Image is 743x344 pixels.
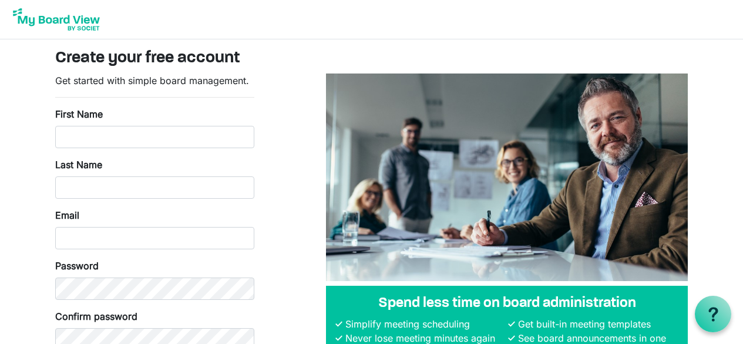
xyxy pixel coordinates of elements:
[55,49,688,69] h3: Create your free account
[55,158,102,172] label: Last Name
[55,259,99,273] label: Password
[515,317,678,331] li: Get built-in meeting templates
[9,5,103,34] img: My Board View Logo
[55,107,103,121] label: First Name
[55,75,249,86] span: Get started with simple board management.
[326,74,688,281] img: A photograph of board members sitting at a table
[342,317,506,331] li: Simplify meeting scheduling
[55,208,79,222] label: Email
[335,295,678,312] h4: Spend less time on board administration
[55,309,137,323] label: Confirm password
